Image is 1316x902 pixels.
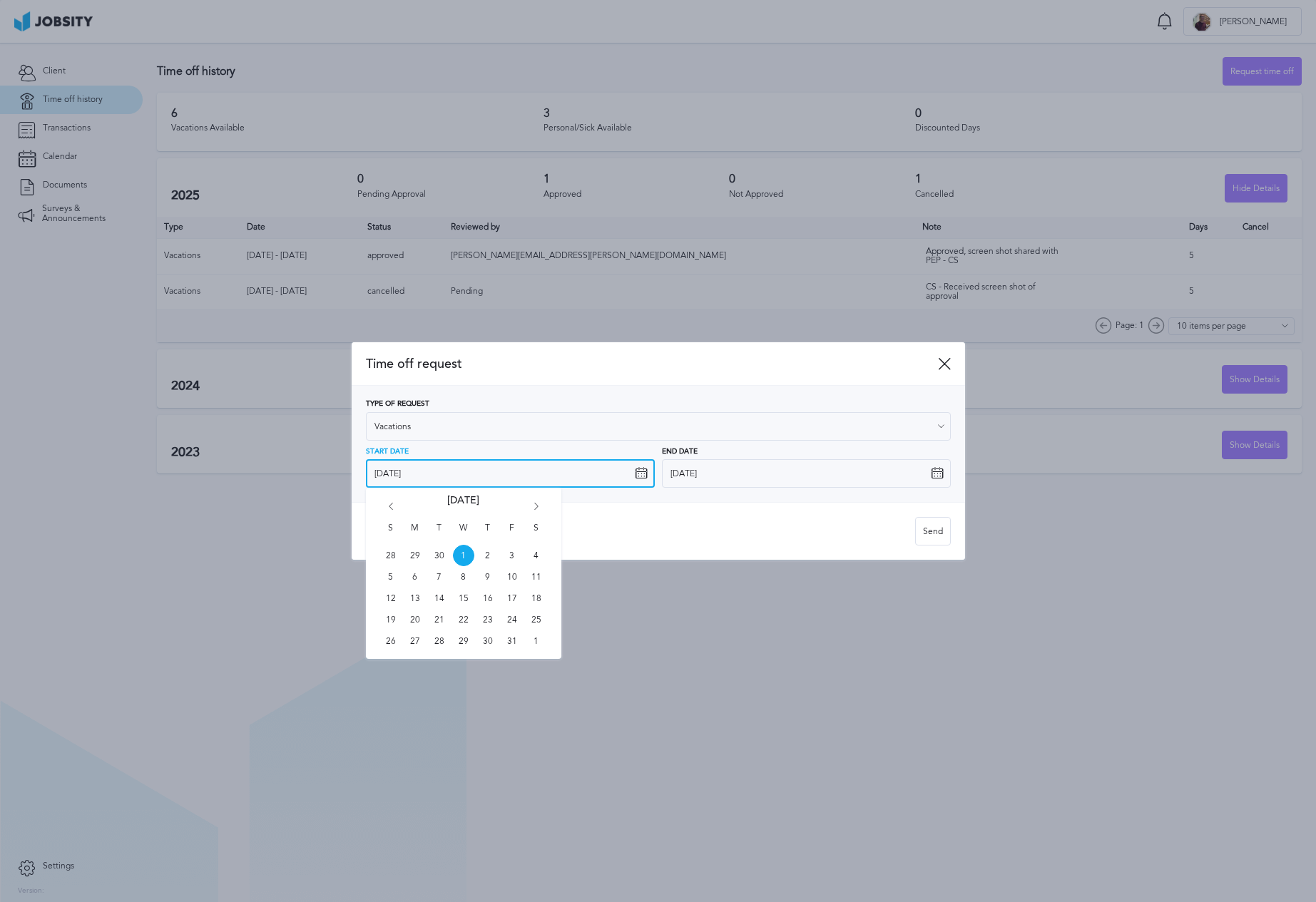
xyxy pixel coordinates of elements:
span: Mon Sep 29 2025 [404,545,426,566]
span: Sat Oct 18 2025 [526,588,547,609]
span: Mon Oct 13 2025 [404,588,426,609]
div: Send [916,518,950,546]
span: Fri Oct 10 2025 [501,566,523,588]
span: Type of Request [366,400,429,409]
span: Fri Oct 31 2025 [501,630,523,652]
span: Mon Oct 20 2025 [404,609,426,630]
span: Tue Oct 07 2025 [429,566,450,588]
span: Tue Oct 14 2025 [429,588,450,609]
span: Sat Oct 25 2025 [526,609,547,630]
span: Thu Oct 30 2025 [477,630,499,652]
span: Wed Oct 15 2025 [453,588,474,609]
span: End Date [662,448,698,456]
span: M [404,523,426,545]
span: Sat Nov 01 2025 [526,630,547,652]
span: S [380,523,402,545]
button: Send [915,517,951,545]
span: Wed Oct 29 2025 [453,630,474,652]
span: Wed Oct 01 2025 [453,545,474,566]
span: Sat Oct 11 2025 [526,566,547,588]
span: Thu Oct 16 2025 [477,588,499,609]
span: Tue Oct 28 2025 [429,630,450,652]
span: Fri Oct 03 2025 [501,545,523,566]
span: Thu Oct 23 2025 [477,609,499,630]
span: Wed Oct 08 2025 [453,566,474,588]
span: Mon Oct 06 2025 [404,566,426,588]
span: W [453,523,474,545]
span: Tue Sep 30 2025 [429,545,450,566]
span: Fri Oct 24 2025 [501,609,523,630]
span: Start Date [366,448,409,456]
span: Sun Oct 05 2025 [380,566,402,588]
span: Time off request [366,357,938,371]
span: T [429,523,450,545]
span: Thu Oct 02 2025 [477,545,499,566]
span: T [477,523,499,545]
span: [DATE] [447,495,479,523]
span: Sun Sep 28 2025 [380,545,402,566]
span: S [526,523,547,545]
i: Go back 1 month [384,503,397,516]
span: Sun Oct 12 2025 [380,588,402,609]
span: F [501,523,523,545]
i: Go forward 1 month [530,503,543,516]
span: Sat Oct 04 2025 [526,545,547,566]
span: Thu Oct 09 2025 [477,566,499,588]
span: Sun Oct 26 2025 [380,630,402,652]
span: Sun Oct 19 2025 [380,609,402,630]
span: Tue Oct 21 2025 [429,609,450,630]
span: Wed Oct 22 2025 [453,609,474,630]
span: Mon Oct 27 2025 [404,630,426,652]
span: Fri Oct 17 2025 [501,588,523,609]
